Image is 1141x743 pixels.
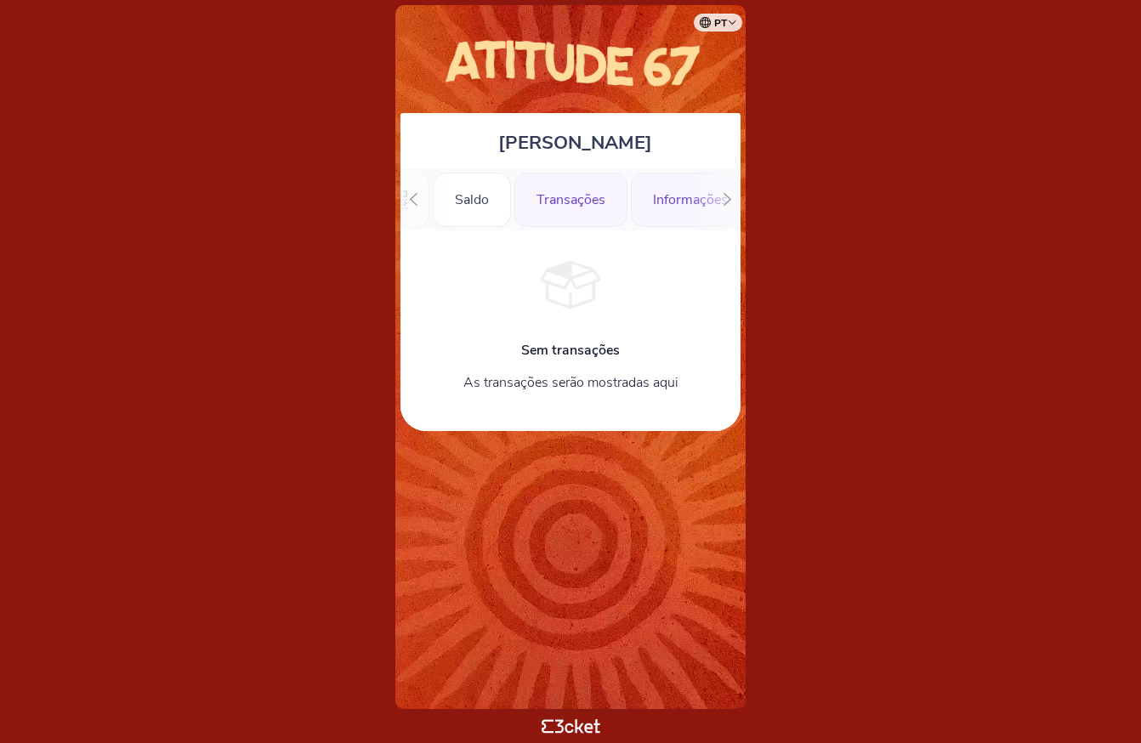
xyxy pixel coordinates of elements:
[514,189,627,207] a: Transações
[631,173,750,227] div: Informações
[498,130,652,156] span: [PERSON_NAME]
[409,341,732,360] h4: Sem transações
[433,189,511,207] a: Saldo
[409,22,732,105] img: ATITUDE 67 — CASA YALA, PORTO
[433,173,511,227] div: Saldo
[514,173,627,227] div: Transações
[631,189,750,207] a: Informações
[409,373,732,392] p: As transações serão mostradas aqui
